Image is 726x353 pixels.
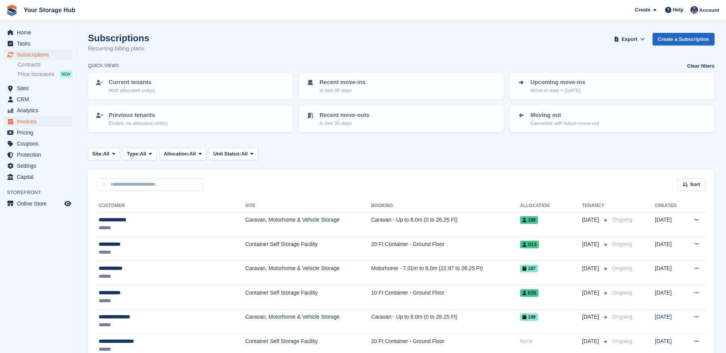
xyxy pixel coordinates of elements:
span: Settings [17,160,63,171]
td: Motorhome - 7.01m to 8.0m (22.97 to 26.25 Ft) [371,261,520,285]
span: Capital [17,172,63,182]
span: CRM [17,94,63,105]
span: Type: [127,150,140,158]
span: Site: [92,150,103,158]
span: Create [635,6,650,14]
a: menu [4,83,72,94]
p: With allocated unit(s) [109,87,155,94]
button: Unit Status: All [209,147,258,160]
span: 187 [520,265,538,272]
div: NEW [60,70,72,78]
h1: Subscriptions [88,33,149,43]
a: menu [4,105,72,116]
span: Online Store [17,198,63,209]
div: None [520,337,582,345]
span: All [241,150,248,158]
a: Previous tenants Ended, no allocated unit(s) [89,106,292,131]
th: Created [655,200,684,212]
span: Ongoing [612,265,632,271]
p: Previous tenants [109,111,168,120]
p: Upcoming move-ins [530,78,585,87]
p: Current tenants [109,78,155,87]
td: 20 Ft Container - Ground Floor [371,236,520,261]
a: menu [4,49,72,60]
span: Storefront [7,189,76,196]
th: Allocation [520,200,582,212]
td: [DATE] [655,309,684,334]
a: menu [4,116,72,127]
span: Analytics [17,105,63,116]
span: Export [622,36,637,43]
p: Move-in date > [DATE] [530,87,585,94]
a: menu [4,138,72,149]
p: In last 30 days [320,120,369,127]
td: 10 Ft Container - Ground Floor [371,285,520,309]
p: Recent move-outs [320,111,369,120]
span: Protection [17,149,63,160]
button: Site: All [88,147,120,160]
button: Export [613,33,646,45]
button: Allocation: All [160,147,206,160]
span: Subscriptions [17,49,63,60]
span: Sites [17,83,63,94]
img: Liam Beddard [690,6,698,14]
a: menu [4,27,72,38]
th: Customer [97,200,245,212]
span: Price increases [18,71,54,78]
p: Ended, no allocated unit(s) [109,120,168,127]
td: Caravan, Motorhome & Vehicle Storage [245,309,371,334]
a: Recent move-ins In last 30 days [300,73,503,99]
span: [DATE] [582,216,600,224]
a: Your Storage Hub [21,4,78,16]
span: All [189,150,196,158]
span: Ongoing [612,217,632,223]
td: [DATE] [655,261,684,285]
td: Container Self Storage Facility [245,236,371,261]
span: E05 [520,289,538,297]
td: [DATE] [655,212,684,236]
td: Caravan, Motorhome & Vehicle Storage [245,261,371,285]
span: G13 [520,241,539,248]
td: Container Self Storage Facility [245,285,371,309]
span: All [140,150,146,158]
a: menu [4,127,72,138]
a: Preview store [63,199,72,208]
a: Upcoming move-ins Move-in date > [DATE] [511,73,714,99]
span: Tasks [17,38,63,49]
h6: Quick views [88,62,119,69]
span: 199 [520,313,538,321]
a: menu [4,38,72,49]
p: Cancelled with future move-out [530,120,599,127]
span: [DATE] [582,264,600,272]
a: menu [4,172,72,182]
span: Sort [690,181,700,188]
span: Allocation: [164,150,189,158]
span: [DATE] [582,289,600,297]
span: Unit Status: [213,150,241,158]
span: Home [17,27,63,38]
th: Site [245,200,371,212]
span: Coupons [17,138,63,149]
button: Type: All [123,147,157,160]
p: Recent move-ins [320,78,365,87]
a: Contracts [18,61,72,68]
td: [DATE] [655,285,684,309]
span: Invoices [17,116,63,127]
td: [DATE] [655,236,684,261]
p: Recurring billing plans [88,44,149,53]
span: [DATE] [582,337,600,345]
span: Ongoing [612,241,632,247]
th: Tenancy [582,200,609,212]
a: Create a Subscription [653,33,715,45]
td: Caravan, Motorhome & Vehicle Storage [245,212,371,236]
td: Caravan - Up to 8.0m (0 to 26.25 Ft) [371,309,520,334]
p: In last 30 days [320,87,365,94]
a: Clear filters [687,62,715,70]
a: Recent move-outs In last 30 days [300,106,503,131]
span: [DATE] [582,313,600,321]
a: menu [4,149,72,160]
span: All [103,150,109,158]
span: Help [673,6,684,14]
span: 198 [520,216,538,224]
th: Booking [371,200,520,212]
